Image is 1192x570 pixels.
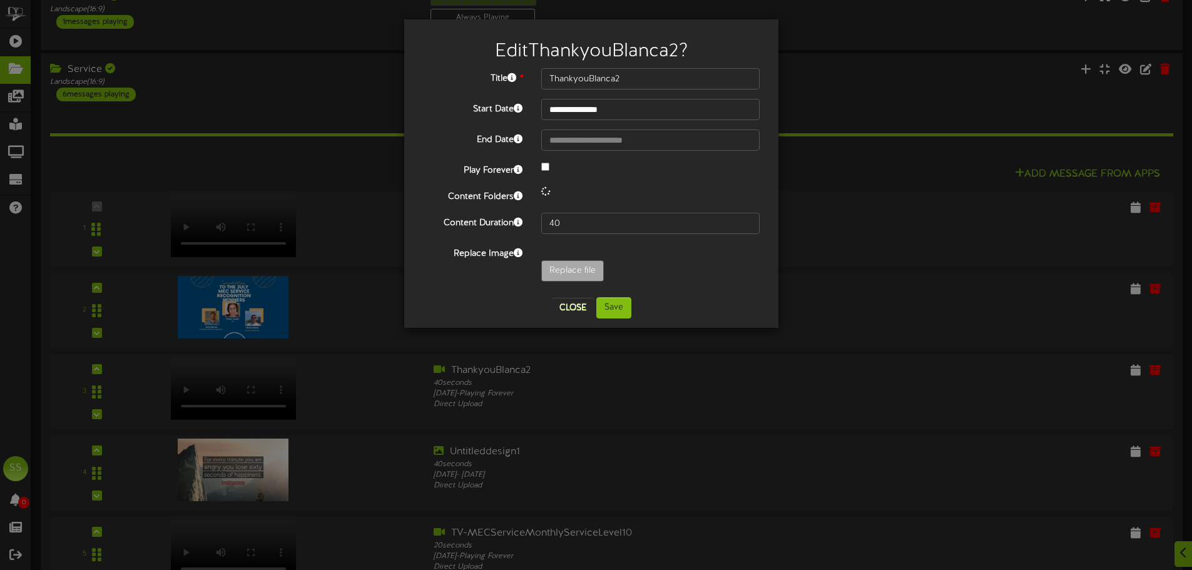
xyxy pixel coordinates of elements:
label: Content Folders [414,186,532,203]
button: Save [596,297,631,318]
label: Content Duration [414,213,532,230]
label: End Date [414,130,532,146]
label: Start Date [414,99,532,116]
h2: Edit ThankyouBlanca2 ? [423,41,760,62]
input: 15 [541,213,760,234]
label: Play Forever [414,160,532,177]
label: Title [414,68,532,85]
input: Title [541,68,760,89]
button: Close [552,298,594,318]
label: Replace Image [414,243,532,260]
